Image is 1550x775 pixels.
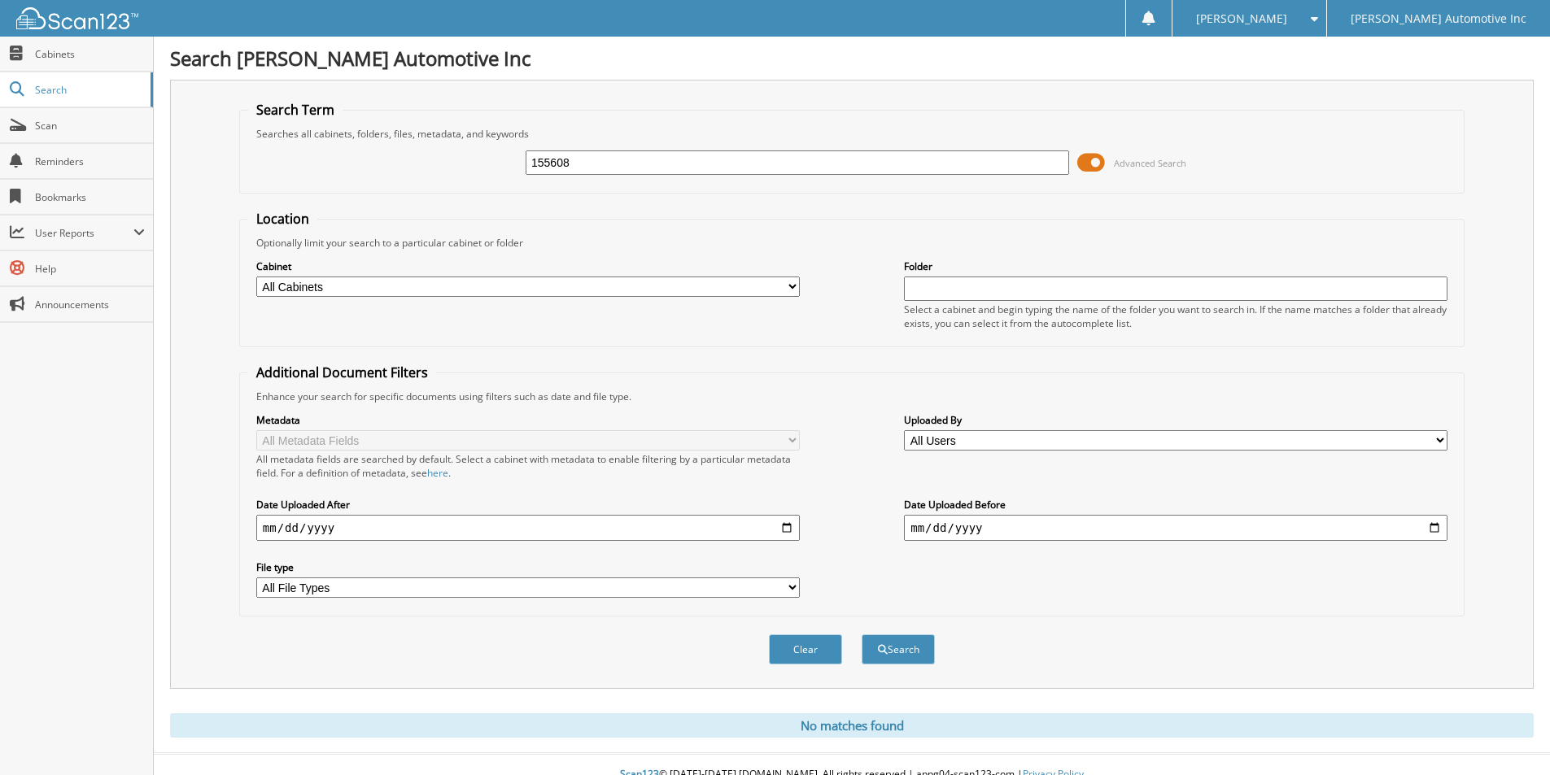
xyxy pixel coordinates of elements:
span: Announcements [35,298,145,311]
legend: Location [248,210,317,228]
label: Date Uploaded Before [904,498,1447,512]
span: [PERSON_NAME] Automotive Inc [1351,14,1526,24]
span: Reminders [35,155,145,168]
button: Search [862,634,935,664]
div: Optionally limit your search to a particular cabinet or folder [248,236,1456,250]
img: scan123-logo-white.svg [16,7,138,29]
legend: Search Term [248,101,343,119]
label: Metadata [256,413,800,427]
span: User Reports [35,226,133,240]
input: end [904,515,1447,541]
a: here [427,466,448,480]
div: All metadata fields are searched by default. Select a cabinet with metadata to enable filtering b... [256,452,800,480]
label: Date Uploaded After [256,498,800,512]
label: File type [256,560,800,574]
div: No matches found [170,713,1534,738]
span: [PERSON_NAME] [1196,14,1287,24]
label: Folder [904,259,1447,273]
span: Advanced Search [1114,157,1186,169]
label: Cabinet [256,259,800,273]
div: Searches all cabinets, folders, files, metadata, and keywords [248,127,1456,141]
span: Help [35,262,145,276]
button: Clear [769,634,842,664]
input: start [256,515,800,541]
label: Uploaded By [904,413,1447,427]
div: Enhance your search for specific documents using filters such as date and file type. [248,390,1456,403]
h1: Search [PERSON_NAME] Automotive Inc [170,45,1534,72]
span: Scan [35,119,145,133]
span: Bookmarks [35,190,145,204]
span: Search [35,83,142,97]
span: Cabinets [35,47,145,61]
legend: Additional Document Filters [248,364,436,381]
div: Select a cabinet and begin typing the name of the folder you want to search in. If the name match... [904,303,1447,330]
